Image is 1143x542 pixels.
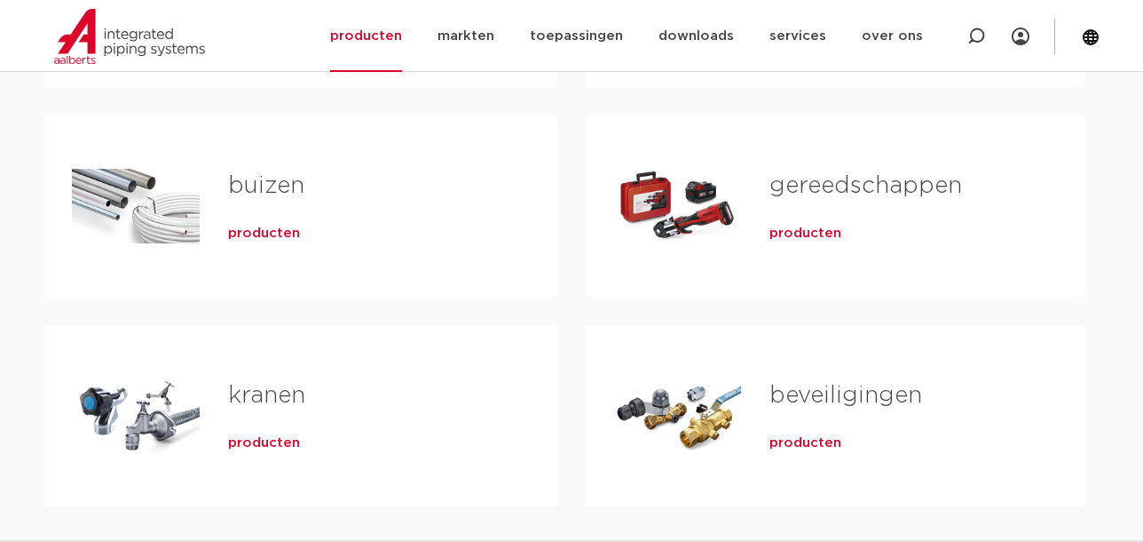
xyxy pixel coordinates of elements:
a: producten [769,225,841,243]
a: gereedschappen [769,174,962,197]
a: producten [228,434,300,452]
a: beveiligingen [769,384,922,407]
a: buizen [228,174,304,197]
a: kranen [228,384,305,407]
a: producten [228,225,300,243]
a: producten [769,434,841,452]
